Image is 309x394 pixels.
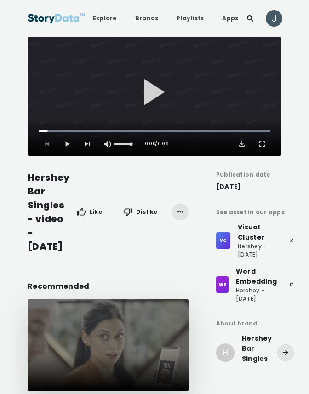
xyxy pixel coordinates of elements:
[236,266,283,286] div: Word Embedding
[28,37,281,156] div: Video Player
[86,10,124,27] a: Explore
[236,286,283,303] div: Hershey - [DATE]
[90,207,102,217] span: Like
[215,10,246,27] a: Apps
[257,139,267,148] button: Fullscreen
[238,222,282,242] div: Visual Cluster
[169,10,211,27] a: Playlists
[266,10,282,27] img: ACg8ocL4n2a6OBrbNl1cRdhqILMM1PVwDnCTNMmuJZ_RnCAKJCOm-A=s96-c
[116,204,165,220] button: Dislike
[216,182,294,192] span: [DATE]
[103,139,112,148] button: Mute
[145,137,156,151] span: 0:00
[136,207,158,217] span: Dislike
[83,139,92,148] button: Next Asset
[28,281,189,292] div: Recommended
[63,139,72,148] button: Play
[242,333,278,364] div: Hershey Bar Singles
[216,276,229,293] div: WE
[216,320,294,328] div: About brand
[128,10,166,27] a: Brands
[216,208,294,217] div: See asset in our apps
[39,130,270,132] div: Progress Bar
[223,343,228,362] span: H
[216,232,230,249] div: VC
[114,143,133,145] div: Volume Level
[238,242,282,259] div: Hershey - [DATE]
[70,204,109,220] button: Like
[216,171,294,179] div: Publication date
[237,139,246,148] button: Download
[28,10,86,27] img: StoryData Logo
[158,137,169,151] span: 0:06
[28,171,70,253] div: Hershey Bar Singles - video - [DATE]
[28,37,281,156] button: Play Video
